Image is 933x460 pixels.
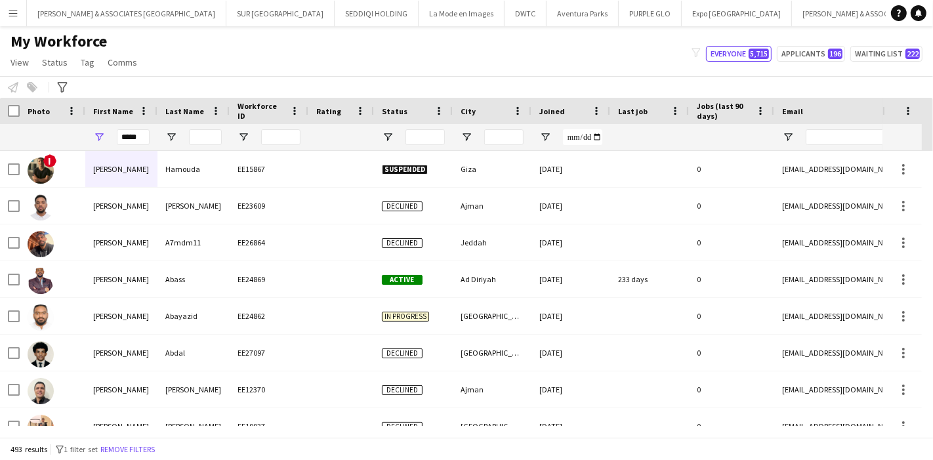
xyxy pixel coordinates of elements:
span: My Workforce [10,31,107,51]
span: City [461,106,476,116]
div: [PERSON_NAME] [85,151,157,187]
div: [DATE] [531,151,610,187]
div: 0 [689,371,774,408]
div: [DATE] [531,371,610,408]
img: Ahmed A7mdm11 [28,231,54,257]
div: EE15867 [230,151,308,187]
button: DWTC [505,1,547,26]
img: Ahmed Abdalla [28,378,54,404]
div: 233 days [610,261,689,297]
div: [PERSON_NAME] [85,371,157,408]
span: ! [43,154,56,167]
img: Abdelrhman Ahmed Hamouda [28,157,54,184]
div: [DATE] [531,408,610,444]
img: Ahmed Abdalla [28,415,54,441]
input: First Name Filter Input [117,129,150,145]
button: Waiting list222 [850,46,923,62]
div: [GEOGRAPHIC_DATA] [453,298,531,334]
input: Joined Filter Input [563,129,602,145]
span: Suspended [382,165,428,175]
button: PURPLE GLO [619,1,682,26]
div: EE23609 [230,188,308,224]
span: Active [382,275,423,285]
input: Last Name Filter Input [189,129,222,145]
span: Declined [382,348,423,358]
button: Open Filter Menu [782,131,794,143]
button: SEDDIQI HOLDING [335,1,419,26]
button: La Mode en Images [419,1,505,26]
button: Everyone5,715 [706,46,772,62]
span: Rating [316,106,341,116]
span: Photo [28,106,50,116]
button: [PERSON_NAME] & ASSOCIATES [GEOGRAPHIC_DATA] [27,1,226,26]
div: Giza [453,151,531,187]
div: [DATE] [531,298,610,334]
div: Abdal [157,335,230,371]
div: 0 [689,224,774,261]
span: Tag [81,56,94,68]
a: View [5,54,34,71]
div: 0 [689,151,774,187]
div: [DATE] [531,335,610,371]
span: 1 filter set [64,444,98,454]
div: [PERSON_NAME] [157,408,230,444]
div: [PERSON_NAME] [85,261,157,297]
span: Email [782,106,803,116]
button: Applicants196 [777,46,845,62]
span: Jobs (last 90 days) [697,101,751,121]
div: EE27097 [230,335,308,371]
span: Declined [382,422,423,432]
button: Open Filter Menu [238,131,249,143]
input: City Filter Input [484,129,524,145]
div: Ajman [453,188,531,224]
div: EE12370 [230,371,308,408]
div: [PERSON_NAME] [85,408,157,444]
div: [DATE] [531,261,610,297]
span: Last job [618,106,648,116]
div: [PERSON_NAME] [85,188,157,224]
span: Last Name [165,106,204,116]
span: Comms [108,56,137,68]
div: Ad Diriyah [453,261,531,297]
button: Open Filter Menu [382,131,394,143]
div: A7mdm11 [157,224,230,261]
span: Joined [539,106,565,116]
span: Declined [382,385,423,395]
div: [GEOGRAPHIC_DATA] [453,408,531,444]
button: SUR [GEOGRAPHIC_DATA] [226,1,335,26]
div: [PERSON_NAME] [85,224,157,261]
div: 0 [689,261,774,297]
a: Comms [102,54,142,71]
span: 196 [828,49,842,59]
div: 0 [689,188,774,224]
input: Workforce ID Filter Input [261,129,301,145]
span: Declined [382,238,423,248]
span: 5,715 [749,49,769,59]
div: [PERSON_NAME] [157,371,230,408]
a: Tag [75,54,100,71]
div: Abayazid [157,298,230,334]
span: View [10,56,29,68]
span: First Name [93,106,133,116]
span: Status [42,56,68,68]
button: [PERSON_NAME] & ASSOCIATES KSA [792,1,932,26]
div: [PERSON_NAME] [157,188,230,224]
span: In progress [382,312,429,322]
button: Open Filter Menu [539,131,551,143]
span: Workforce ID [238,101,285,121]
div: EE24869 [230,261,308,297]
div: [DATE] [531,188,610,224]
button: Aventura Parks [547,1,619,26]
div: [GEOGRAPHIC_DATA] [453,335,531,371]
app-action-btn: Advanced filters [54,79,70,95]
img: Ahmed Abdal [28,341,54,367]
a: Status [37,54,73,71]
button: Open Filter Menu [461,131,472,143]
div: Abass [157,261,230,297]
span: Status [382,106,407,116]
span: 222 [905,49,920,59]
button: Remove filters [98,442,157,457]
div: EE19937 [230,408,308,444]
button: Open Filter Menu [93,131,105,143]
div: 0 [689,335,774,371]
